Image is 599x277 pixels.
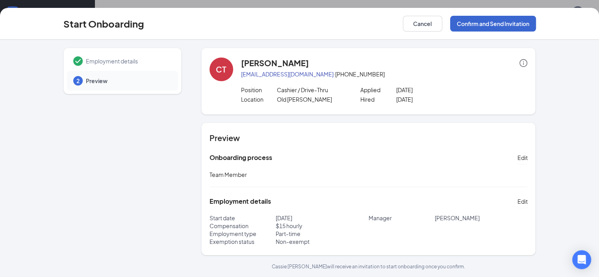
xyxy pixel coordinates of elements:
p: [DATE] [396,86,468,94]
span: info-circle [519,59,527,67]
p: Employment type [210,230,276,238]
p: Manager [368,214,434,222]
svg: Checkmark [73,56,83,66]
h4: [PERSON_NAME] [241,58,309,69]
span: Preview [86,77,170,85]
button: Cancel [403,16,442,32]
p: Cassie [PERSON_NAME] will receive an invitation to start onboarding once you confirm. [201,263,536,270]
p: Exemption status [210,238,276,245]
h5: Onboarding process [210,153,272,162]
h5: Employment details [210,197,271,206]
p: Start date [210,214,276,222]
span: Employment details [86,57,170,65]
div: Open Intercom Messenger [572,250,591,269]
p: Hired [360,95,396,103]
button: Edit [517,151,527,164]
p: Location [241,95,277,103]
p: [PERSON_NAME] [435,214,528,222]
span: 2 [76,77,80,85]
p: Non-exempt [276,238,369,245]
p: Applied [360,86,396,94]
span: Team Member [210,171,247,178]
p: Position [241,86,277,94]
h3: Start Onboarding [63,17,144,30]
p: Compensation [210,222,276,230]
p: $ 15 hourly [276,222,369,230]
p: Cashier / Drive-Thru [276,86,348,94]
h4: Preview [210,132,528,143]
button: Edit [517,195,527,208]
a: [EMAIL_ADDRESS][DOMAIN_NAME] [241,71,334,78]
span: Edit [517,197,527,205]
p: · [PHONE_NUMBER] [241,70,528,78]
p: Old [PERSON_NAME] [276,95,348,103]
span: Edit [517,154,527,162]
div: CT [216,64,226,75]
p: [DATE] [396,95,468,103]
p: Part-time [276,230,369,238]
button: Confirm and Send Invitation [450,16,536,32]
p: [DATE] [276,214,369,222]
